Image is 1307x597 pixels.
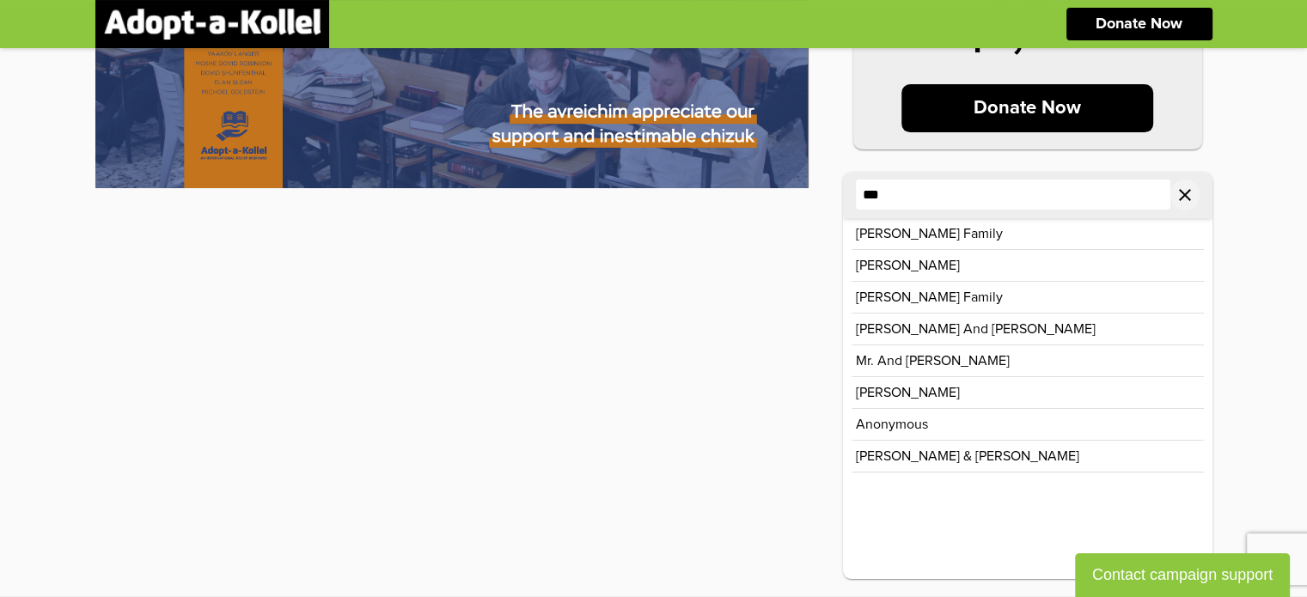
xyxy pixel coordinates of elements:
[856,322,1096,336] p: [PERSON_NAME] and [PERSON_NAME]
[856,227,1003,241] p: [PERSON_NAME] Family
[1175,185,1195,205] i: close
[901,84,1153,132] p: Donate Now
[856,290,1003,304] p: [PERSON_NAME] Family
[856,259,960,272] p: [PERSON_NAME]
[856,417,928,431] p: Anonymous
[1075,553,1290,597] button: Contact campaign support
[1096,16,1182,32] p: Donate Now
[104,9,321,40] img: logonobg.png
[856,449,1079,463] p: [PERSON_NAME] & [PERSON_NAME]
[856,386,960,399] p: [PERSON_NAME]
[856,354,1010,368] p: Mr. and [PERSON_NAME]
